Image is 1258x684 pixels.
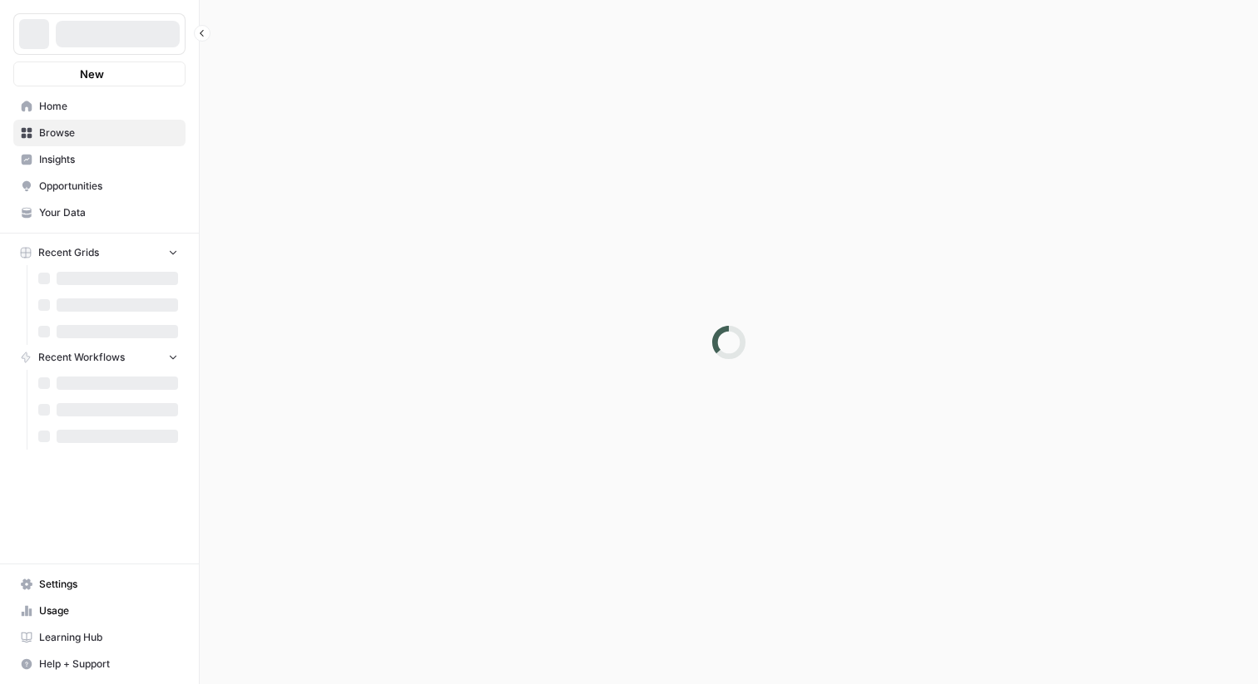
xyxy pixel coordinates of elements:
[39,152,178,167] span: Insights
[13,345,186,370] button: Recent Workflows
[38,245,99,260] span: Recent Grids
[13,598,186,624] a: Usage
[39,657,178,672] span: Help + Support
[39,179,178,194] span: Opportunities
[39,99,178,114] span: Home
[13,571,186,598] a: Settings
[39,603,178,618] span: Usage
[13,173,186,199] a: Opportunities
[13,199,186,226] a: Your Data
[13,240,186,265] button: Recent Grids
[39,125,178,140] span: Browse
[13,62,186,86] button: New
[38,350,125,365] span: Recent Workflows
[39,630,178,645] span: Learning Hub
[13,651,186,677] button: Help + Support
[13,120,186,146] a: Browse
[13,146,186,173] a: Insights
[39,205,178,220] span: Your Data
[13,624,186,651] a: Learning Hub
[13,93,186,120] a: Home
[80,66,104,82] span: New
[39,577,178,592] span: Settings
